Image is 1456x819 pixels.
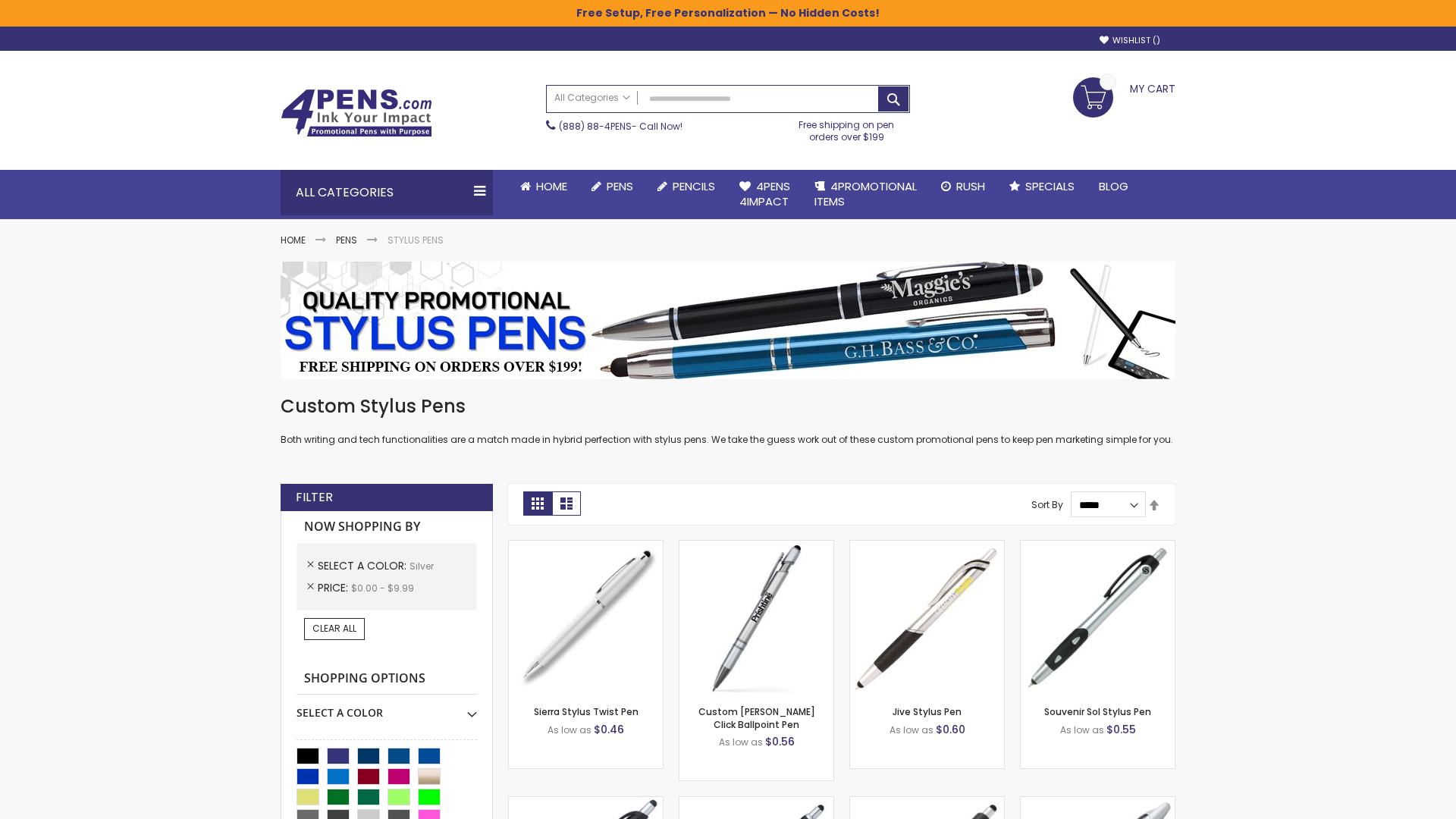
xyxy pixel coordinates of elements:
[304,618,365,639] a: Clear All
[351,582,414,595] span: $0.00 - $9.99
[388,234,444,246] strong: Stylus Pens
[1099,178,1128,194] span: Blog
[281,394,1175,419] h1: Custom Stylus Pens
[297,511,477,543] strong: Now Shopping by
[1044,705,1151,718] a: Souvenir Sol Stylus Pen
[765,734,795,749] span: $0.56
[594,722,624,737] span: $0.46
[850,796,1004,809] a: Souvenir® Emblem Stylus Pen-Silver
[802,170,929,219] a: 4PROMOTIONALITEMS
[679,796,833,809] a: Epiphany Stylus Pens-Silver
[559,120,682,133] span: - Call Now!
[281,170,493,215] div: All Categories
[281,89,432,137] img: 4Pens Custom Pens and Promotional Products
[698,705,815,730] a: Custom [PERSON_NAME] Click Ballpoint Pen
[739,178,790,209] span: 4Pens 4impact
[929,170,997,203] a: Rush
[312,622,356,635] span: Clear All
[719,736,763,748] span: As low as
[536,178,567,194] span: Home
[727,170,802,219] a: 4Pens4impact
[509,796,663,809] a: React Stylus Grip Pen-Silver
[409,560,434,573] span: Silver
[523,491,552,516] strong: Grid
[296,489,333,506] strong: Filter
[997,170,1087,203] a: Specials
[850,540,1004,553] a: Jive Stylus Pen-Silver
[850,541,1004,695] img: Jive Stylus Pen-Silver
[281,262,1175,379] img: Stylus Pens
[509,541,663,695] img: Stypen-35-Silver
[679,541,833,695] img: Custom Alex II Click Ballpoint Pen-Silver
[509,540,663,553] a: Stypen-35-Silver
[1021,540,1175,553] a: Souvenir Sol Stylus Pen-Silver
[554,92,630,104] span: All Categories
[297,695,477,720] div: Select A Color
[1021,796,1175,809] a: Twist Highlighter-Pen Stylus Combo-Silver
[318,580,351,595] span: Price
[679,540,833,553] a: Custom Alex II Click Ballpoint Pen-Silver
[893,705,962,718] a: Jive Stylus Pen
[297,663,477,695] strong: Shopping Options
[1031,498,1063,511] label: Sort By
[936,722,965,737] span: $0.60
[607,178,633,194] span: Pens
[783,113,911,143] div: Free shipping on pen orders over $199
[547,86,638,111] a: All Categories
[890,723,934,736] span: As low as
[1087,170,1141,203] a: Blog
[1025,178,1075,194] span: Specials
[956,178,985,194] span: Rush
[1060,723,1104,736] span: As low as
[508,170,579,203] a: Home
[548,723,591,736] span: As low as
[559,120,632,133] a: (888) 88-4PENS
[1106,722,1136,737] span: $0.55
[645,170,727,203] a: Pencils
[318,558,409,573] span: Select A Color
[281,234,306,246] a: Home
[281,394,1175,447] div: Both writing and tech functionalities are a match made in hybrid perfection with stylus pens. We ...
[1100,35,1160,46] a: Wishlist
[673,178,715,194] span: Pencils
[814,178,917,209] span: 4PROMOTIONAL ITEMS
[579,170,645,203] a: Pens
[1021,541,1175,695] img: Souvenir Sol Stylus Pen-Silver
[534,705,639,718] a: Sierra Stylus Twist Pen
[336,234,357,246] a: Pens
